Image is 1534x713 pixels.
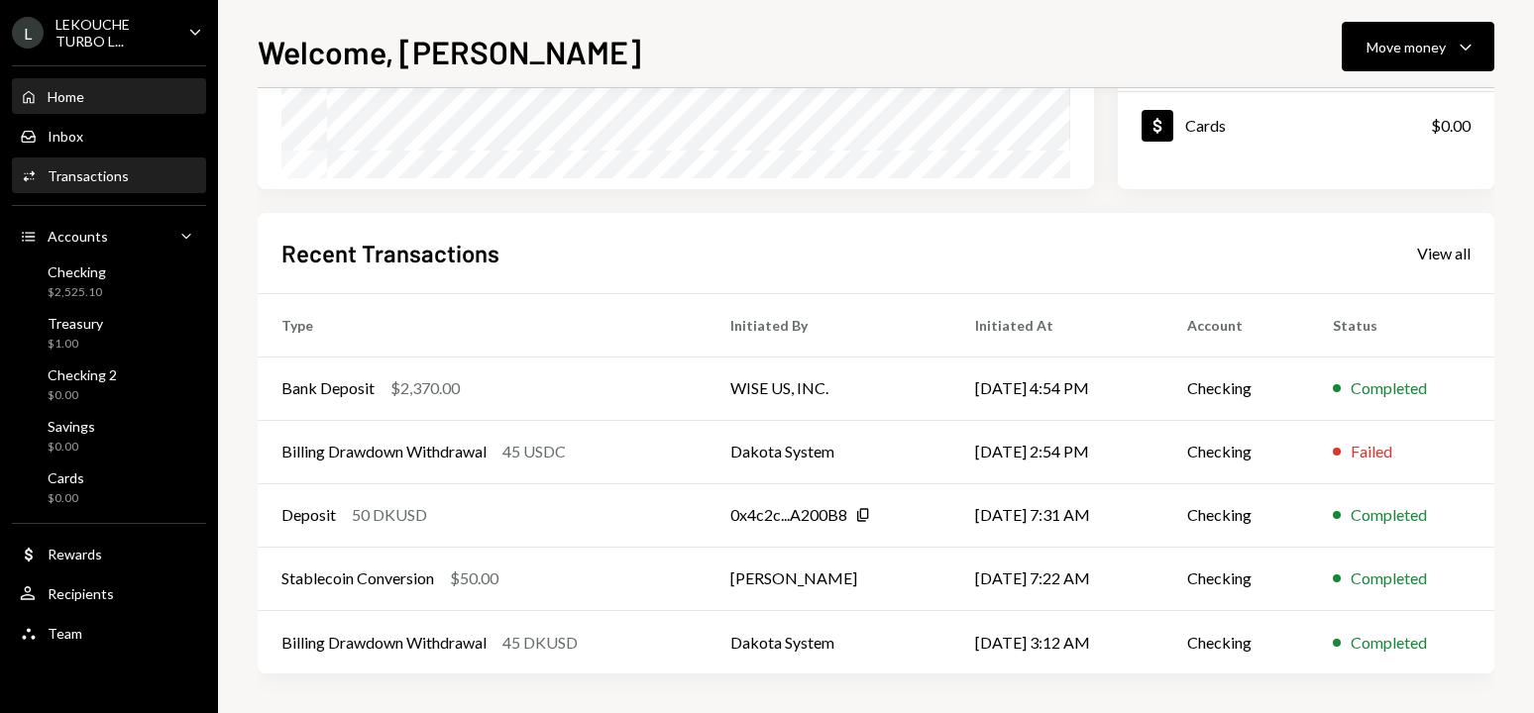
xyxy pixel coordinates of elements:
[258,293,707,356] th: Type
[951,293,1163,356] th: Initiated At
[502,631,578,655] div: 45 DKUSD
[12,309,206,356] a: Treasury$1.00
[48,585,114,602] div: Recipients
[1342,22,1494,71] button: Move money
[281,237,499,269] h2: Recent Transactions
[1351,631,1427,655] div: Completed
[951,356,1163,420] td: [DATE] 4:54 PM
[1351,376,1427,400] div: Completed
[390,376,460,400] div: $2,370.00
[48,263,106,280] div: Checking
[730,503,847,527] div: 0x4c2c...A200B8
[281,440,487,463] div: Billing Drawdown Withdrawal
[1185,116,1226,135] div: Cards
[1417,244,1471,263] div: View all
[1309,293,1494,356] th: Status
[12,412,206,459] a: Savings$0.00
[1163,420,1309,483] td: Checking
[12,536,206,571] a: Rewards
[12,615,206,651] a: Team
[48,366,117,383] div: Checking 2
[502,440,566,463] div: 45 USDC
[1163,547,1309,610] td: Checking
[12,218,206,254] a: Accounts
[48,469,84,486] div: Cards
[12,463,206,511] a: Cards$0.00
[1163,483,1309,547] td: Checking
[12,360,206,408] a: Checking 2$0.00
[707,420,952,483] td: Dakota System
[1163,293,1309,356] th: Account
[951,483,1163,547] td: [DATE] 7:31 AM
[1163,610,1309,673] td: Checking
[1351,566,1427,590] div: Completed
[48,625,82,642] div: Team
[48,284,106,301] div: $2,525.10
[12,78,206,114] a: Home
[48,387,117,404] div: $0.00
[450,566,498,590] div: $50.00
[951,610,1163,673] td: [DATE] 3:12 AM
[12,118,206,153] a: Inbox
[48,418,95,435] div: Savings
[48,228,108,245] div: Accounts
[1351,503,1427,527] div: Completed
[281,631,487,655] div: Billing Drawdown Withdrawal
[48,167,129,184] div: Transactions
[1367,37,1446,57] div: Move money
[281,376,375,400] div: Bank Deposit
[281,503,336,527] div: Deposit
[12,575,206,611] a: Recipients
[48,88,84,105] div: Home
[48,490,84,507] div: $0.00
[951,420,1163,483] td: [DATE] 2:54 PM
[48,546,102,562] div: Rewards
[707,547,952,610] td: [PERSON_NAME]
[1417,242,1471,263] a: View all
[1351,440,1392,463] div: Failed
[951,547,1163,610] td: [DATE] 7:22 AM
[55,16,172,50] div: LEKOUCHE TURBO L...
[1118,92,1494,158] a: Cards$0.00
[12,257,206,305] a: Checking$2,525.10
[707,293,952,356] th: Initiated By
[12,157,206,193] a: Transactions
[258,32,641,71] h1: Welcome, [PERSON_NAME]
[48,439,95,456] div: $0.00
[1431,114,1471,138] div: $0.00
[707,356,952,420] td: WISE US, INC.
[281,566,434,590] div: Stablecoin Conversion
[352,503,427,527] div: 50 DKUSD
[707,610,952,673] td: Dakota System
[48,315,103,332] div: Treasury
[48,128,83,145] div: Inbox
[12,17,44,49] div: L
[1163,356,1309,420] td: Checking
[48,336,103,353] div: $1.00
